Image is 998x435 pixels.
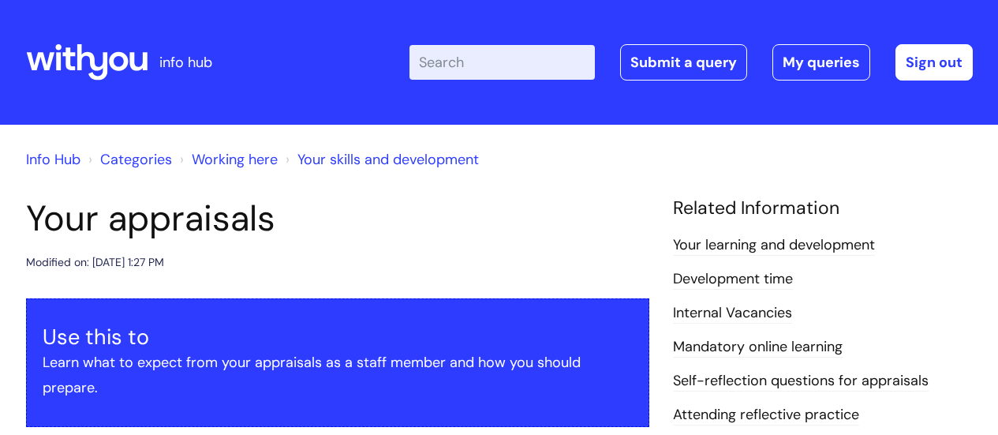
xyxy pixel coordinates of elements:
[176,147,278,172] li: Working here
[297,150,479,169] a: Your skills and development
[26,197,649,240] h1: Your appraisals
[772,44,870,81] a: My queries
[409,45,595,80] input: Search
[43,324,633,350] h3: Use this to
[84,147,172,172] li: Solution home
[895,44,973,81] a: Sign out
[673,235,875,256] a: Your learning and development
[282,147,479,172] li: Your skills and development
[100,150,172,169] a: Categories
[620,44,747,81] a: Submit a query
[673,337,843,358] a: Mandatory online learning
[673,303,792,324] a: Internal Vacancies
[26,150,80,169] a: Info Hub
[673,371,929,392] a: Self-reflection questions for appraisals
[192,150,278,169] a: Working here
[673,405,859,426] a: Attending reflective practice
[409,44,973,81] div: | -
[673,197,973,219] h4: Related Information
[26,253,164,272] div: Modified on: [DATE] 1:27 PM
[43,350,633,401] p: Learn what to expect from your appraisals as a staff member and how you should prepare.
[159,50,212,75] p: info hub
[673,269,793,290] a: Development time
